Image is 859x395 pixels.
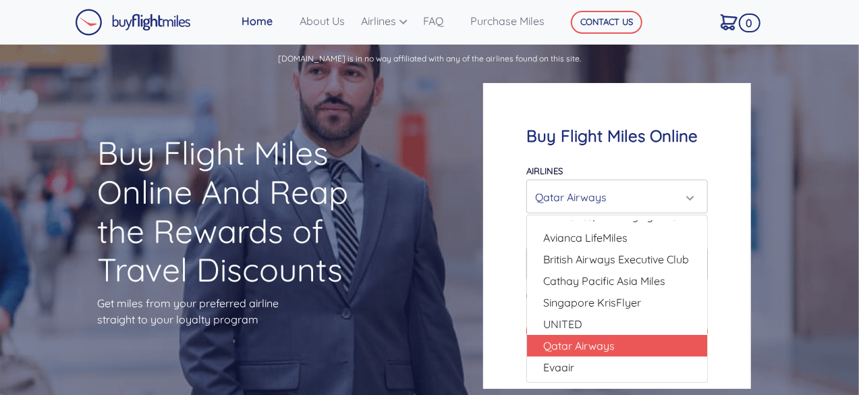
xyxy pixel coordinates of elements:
span: British Airways Executive Club [543,251,689,267]
span: Avianca LifeMiles [543,230,628,246]
span: Evaair [543,359,574,375]
h4: Buy Flight Miles Online [526,126,708,146]
label: Airlines [526,165,563,176]
span: Cathay Pacific Asia Miles [543,273,665,289]
span: UNITED [543,316,582,332]
div: Qatar Airways [535,184,691,210]
a: Airlines [356,7,418,34]
h1: Buy Flight Miles Online And Reap the Rewards of Travel Discounts [97,134,376,289]
a: FAQ [418,7,465,34]
a: Home [236,7,294,34]
span: 0 [739,14,760,32]
img: Buy Flight Miles Logo [75,9,191,36]
p: Get miles from your preferred airline straight to your loyalty program [97,295,376,327]
a: About Us [294,7,356,34]
span: Qatar Airways [543,338,615,354]
button: CONTACT US [571,11,642,34]
a: Purchase Miles [465,7,551,34]
a: 0 [715,7,756,36]
img: Cart [721,14,738,30]
span: Singapore KrisFlyer [543,294,641,311]
a: Buy Flight Miles Logo [75,5,191,39]
button: Qatar Airways [526,180,708,213]
span: Air France/KLM Flying Blue [543,208,677,224]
